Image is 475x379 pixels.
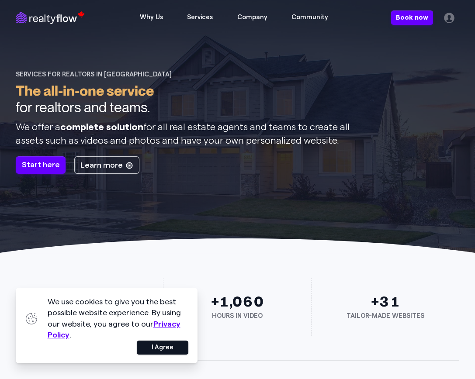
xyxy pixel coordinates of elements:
div: Services for realtors in [GEOGRAPHIC_DATA] [16,71,351,79]
span: Community [284,10,336,24]
strong: The all-in-one service [16,82,154,100]
span: Learn more [80,161,123,170]
span: Company [230,10,274,24]
span: Book now [396,14,428,22]
span: for realtors and teams. [16,99,150,115]
a: Learn more [74,156,139,174]
p: We use cookies to give you the best possible website experience. By using our website, you agree ... [48,296,189,341]
span: 31 [378,293,400,310]
span: Hours in video [212,313,263,319]
a: Book now [391,10,433,25]
a: Privacy Policy [48,320,180,339]
strong: complete solution [60,122,143,132]
button: I Agree [137,341,188,355]
h2: + [320,293,451,310]
span: Why Us [132,10,170,24]
p: We offer a for all real estate agents and teams to create all assets such as videos and photos an... [16,121,351,147]
h2: + [173,293,302,310]
span: Tailor-made websites [347,313,424,319]
a: Full agency services for realtors and real estate in Calgary Canada. [16,11,77,24]
span: 1,060 [218,293,264,310]
span: Services [180,10,220,24]
a: Start here [16,156,66,174]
